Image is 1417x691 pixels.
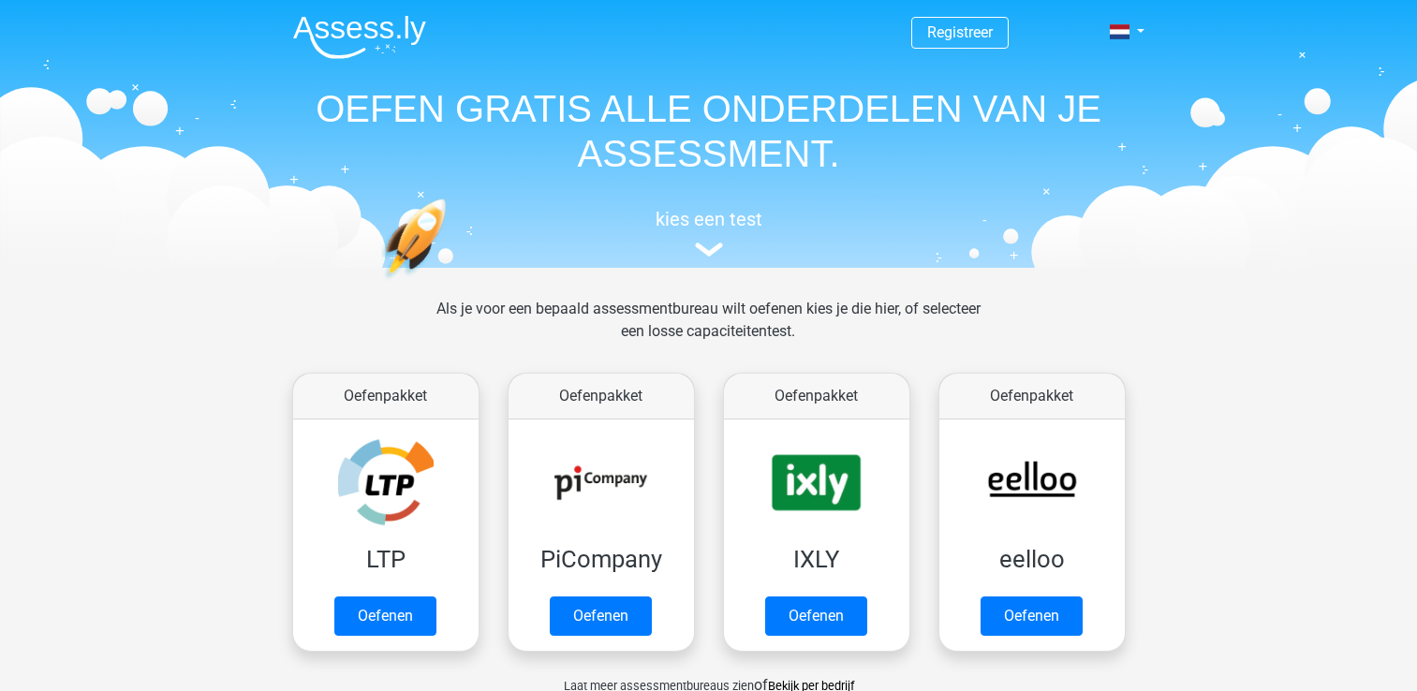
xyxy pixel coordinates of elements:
[421,298,996,365] div: Als je voor een bepaald assessmentbureau wilt oefenen kies je die hier, of selecteer een losse ca...
[278,86,1140,176] h1: OEFEN GRATIS ALLE ONDERDELEN VAN JE ASSESSMENT.
[334,596,436,636] a: Oefenen
[293,15,426,59] img: Assessly
[765,596,867,636] a: Oefenen
[981,596,1083,636] a: Oefenen
[381,198,519,368] img: oefenen
[927,23,993,41] a: Registreer
[695,243,723,257] img: assessment
[278,208,1140,257] a: kies een test
[550,596,652,636] a: Oefenen
[278,208,1140,230] h5: kies een test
